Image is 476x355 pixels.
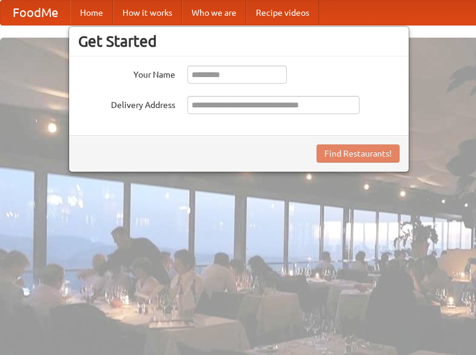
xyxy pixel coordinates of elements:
[1,1,70,25] a: FoodMe
[78,66,175,81] label: Your Name
[78,32,400,50] h3: Get Started
[182,1,246,25] a: Who we are
[246,1,319,25] a: Recipe videos
[113,1,182,25] a: How it works
[70,1,113,25] a: Home
[78,96,175,111] label: Delivery Address
[317,144,400,163] button: Find Restaurants!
